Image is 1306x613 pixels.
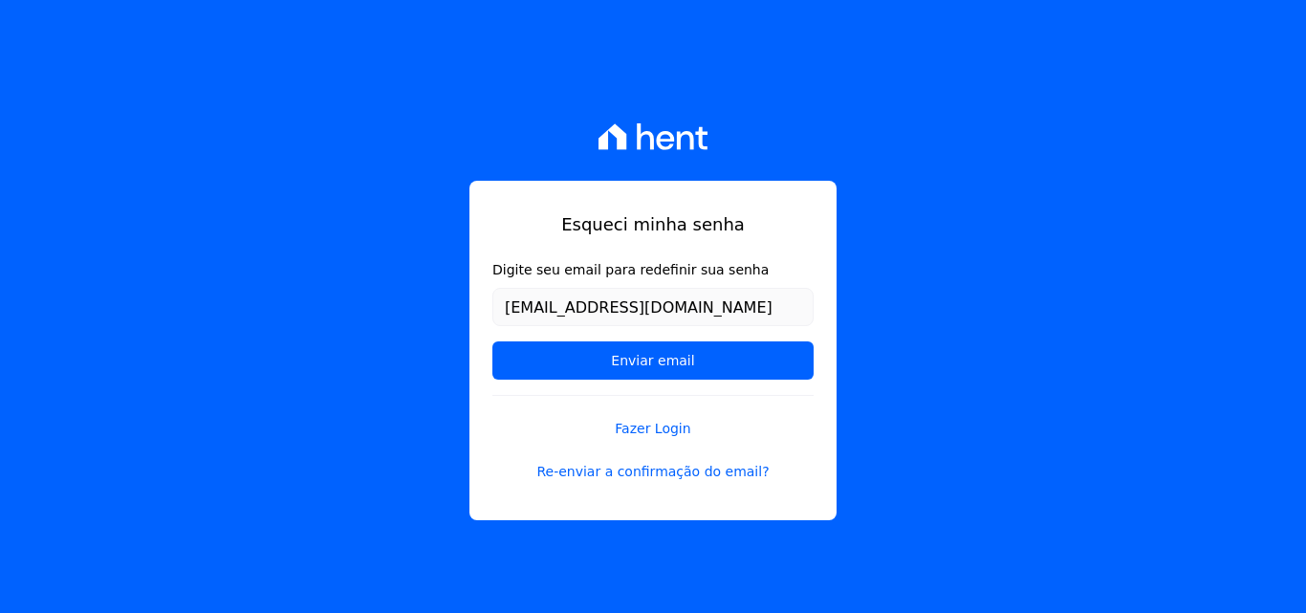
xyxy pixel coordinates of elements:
[492,260,814,280] label: Digite seu email para redefinir sua senha
[492,341,814,380] input: Enviar email
[492,395,814,439] a: Fazer Login
[492,211,814,237] h1: Esqueci minha senha
[492,462,814,482] a: Re-enviar a confirmação do email?
[492,288,814,326] input: Email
